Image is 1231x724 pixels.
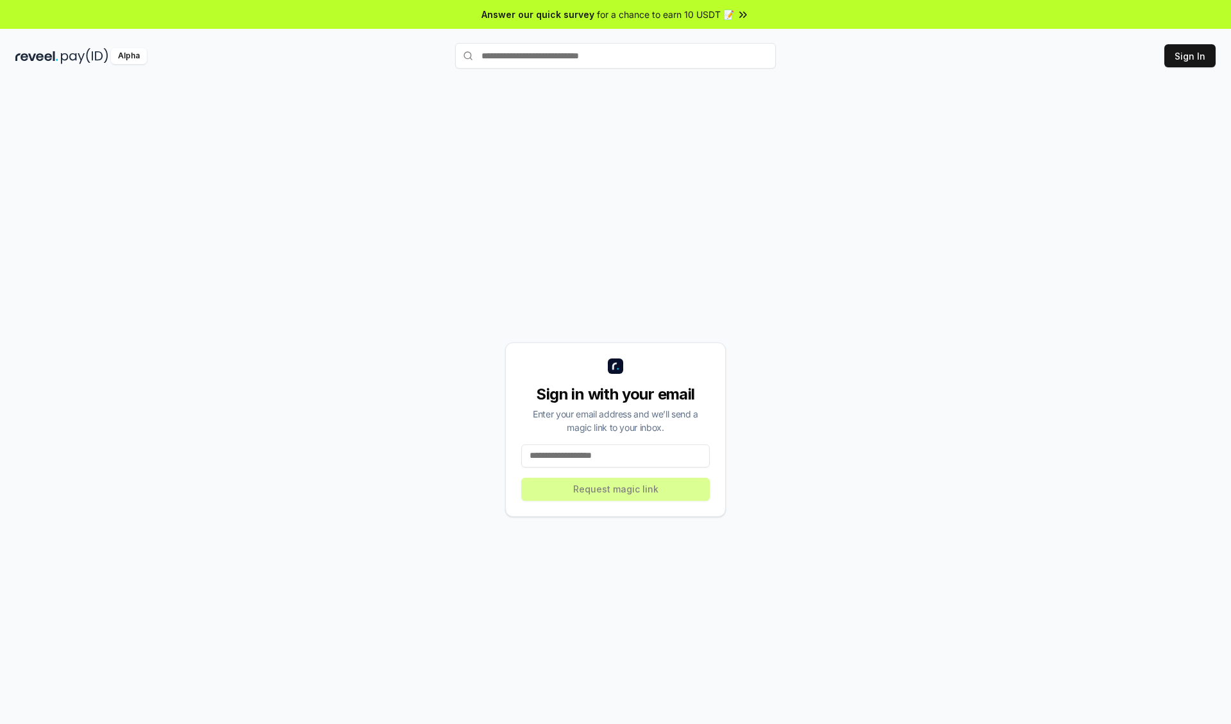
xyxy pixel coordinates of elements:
span: for a chance to earn 10 USDT 📝 [597,8,734,21]
div: Enter your email address and we’ll send a magic link to your inbox. [521,407,710,434]
button: Sign In [1164,44,1216,67]
img: pay_id [61,48,108,64]
div: Alpha [111,48,147,64]
div: Sign in with your email [521,384,710,405]
img: reveel_dark [15,48,58,64]
img: logo_small [608,358,623,374]
span: Answer our quick survey [482,8,594,21]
